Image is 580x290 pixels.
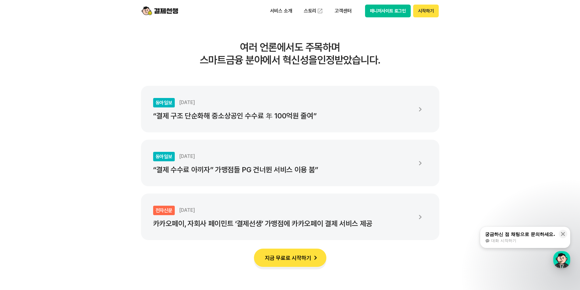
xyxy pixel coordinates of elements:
[266,5,297,16] p: 서비스 소개
[311,253,320,262] img: 화살표 아이콘
[153,112,412,120] p: “결제 구조 단순화해 중소상공인 수수료 年 100억원 줄여”
[413,5,438,17] button: 시작하기
[141,41,439,66] h3: 여러 언론에서도 주목하며 스마트금융 분야에서 혁신성을 인정받았습니다.
[40,193,79,208] a: 대화
[142,5,178,17] img: logo
[254,249,326,267] button: 지금 무료로 시작하기
[413,156,427,170] img: 화살표 아이콘
[413,102,427,116] img: 화살표 아이콘
[179,100,195,105] span: [DATE]
[153,98,175,107] div: 동아일보
[153,166,412,174] p: “결제 수수료 아끼자” 가맹점들 PG 건너뛴 서비스 이용 붐”
[94,202,101,207] span: 설정
[179,153,195,159] span: [DATE]
[317,8,323,14] img: 외부 도메인 오픈
[56,202,63,207] span: 대화
[153,152,175,161] div: 동아일보
[179,207,195,213] span: [DATE]
[330,5,356,16] p: 고객센터
[19,202,23,207] span: 홈
[300,5,328,17] a: 스토리
[413,210,427,224] img: 화살표 아이콘
[2,193,40,208] a: 홈
[79,193,117,208] a: 설정
[153,219,412,228] p: 카카오페이, 자회사 페이민트 ‘결제선생’ 가맹점에 카카오페이 결제 서비스 제공
[153,206,175,215] div: 전자신문
[365,5,411,17] button: 매니저사이트 로그인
